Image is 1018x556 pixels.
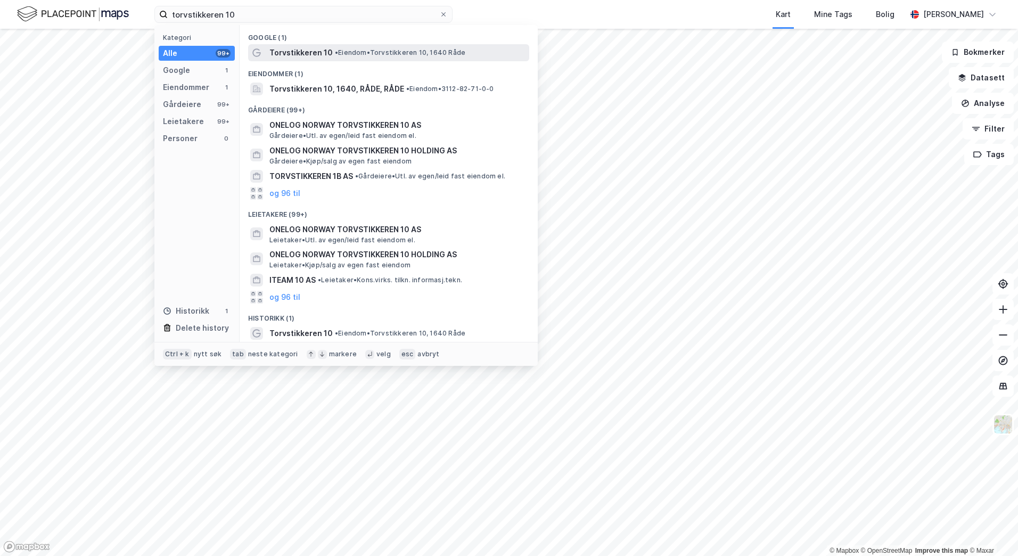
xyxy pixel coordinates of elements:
[269,327,333,340] span: Torvstikkeren 10
[230,349,246,359] div: tab
[964,144,1014,165] button: Tags
[163,64,190,77] div: Google
[240,306,538,325] div: Historikk (1)
[163,132,198,145] div: Personer
[269,119,525,132] span: ONELOG NORWAY TORVSTIKKEREN 10 AS
[318,276,321,284] span: •
[963,118,1014,140] button: Filter
[17,5,129,23] img: logo.f888ab2527a4732fd821a326f86c7f29.svg
[406,85,409,93] span: •
[965,505,1018,556] iframe: Chat Widget
[222,307,231,315] div: 1
[814,8,852,21] div: Mine Tags
[861,547,913,554] a: OpenStreetMap
[399,349,416,359] div: esc
[915,547,968,554] a: Improve this map
[269,274,316,287] span: ITEAM 10 AS
[163,115,204,128] div: Leietakere
[269,223,525,236] span: ONELOG NORWAY TORVSTIKKEREN 10 AS
[335,48,338,56] span: •
[194,350,222,358] div: nytt søk
[942,42,1014,63] button: Bokmerker
[269,157,412,166] span: Gårdeiere • Kjøp/salg av egen fast eiendom
[993,414,1013,435] img: Z
[240,61,538,80] div: Eiendommer (1)
[222,134,231,143] div: 0
[248,350,298,358] div: neste kategori
[417,350,439,358] div: avbryt
[168,6,439,22] input: Søk på adresse, matrikkel, gårdeiere, leietakere eller personer
[163,81,209,94] div: Eiendommer
[952,93,1014,114] button: Analyse
[216,117,231,126] div: 99+
[216,49,231,58] div: 99+
[240,25,538,44] div: Google (1)
[876,8,894,21] div: Bolig
[318,276,462,284] span: Leietaker • Kons.virks. tilkn. informasj.tekn.
[269,83,404,95] span: Torvstikkeren 10, 1640, RÅDE, RÅDE
[269,236,415,244] span: Leietaker • Utl. av egen/leid fast eiendom el.
[355,172,505,181] span: Gårdeiere • Utl. av egen/leid fast eiendom el.
[269,261,411,269] span: Leietaker • Kjøp/salg av egen fast eiendom
[269,187,300,200] button: og 96 til
[355,172,358,180] span: •
[923,8,984,21] div: [PERSON_NAME]
[163,98,201,111] div: Gårdeiere
[269,248,525,261] span: ONELOG NORWAY TORVSTIKKEREN 10 HOLDING AS
[222,66,231,75] div: 1
[329,350,357,358] div: markere
[216,100,231,109] div: 99+
[240,202,538,221] div: Leietakere (99+)
[163,305,209,317] div: Historikk
[163,47,177,60] div: Alle
[965,505,1018,556] div: Kontrollprogram for chat
[830,547,859,554] a: Mapbox
[163,34,235,42] div: Kategori
[269,291,300,304] button: og 96 til
[269,170,353,183] span: TORVSTIKKEREN 1B AS
[269,132,416,140] span: Gårdeiere • Utl. av egen/leid fast eiendom el.
[335,329,465,338] span: Eiendom • Torvstikkeren 10, 1640 Råde
[176,322,229,334] div: Delete history
[222,83,231,92] div: 1
[163,349,192,359] div: Ctrl + k
[269,144,525,157] span: ONELOG NORWAY TORVSTIKKEREN 10 HOLDING AS
[240,97,538,117] div: Gårdeiere (99+)
[269,46,333,59] span: Torvstikkeren 10
[335,48,465,57] span: Eiendom • Torvstikkeren 10, 1640 Råde
[376,350,391,358] div: velg
[949,67,1014,88] button: Datasett
[406,85,494,93] span: Eiendom • 3112-82-71-0-0
[776,8,791,21] div: Kart
[3,541,50,553] a: Mapbox homepage
[335,329,338,337] span: •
